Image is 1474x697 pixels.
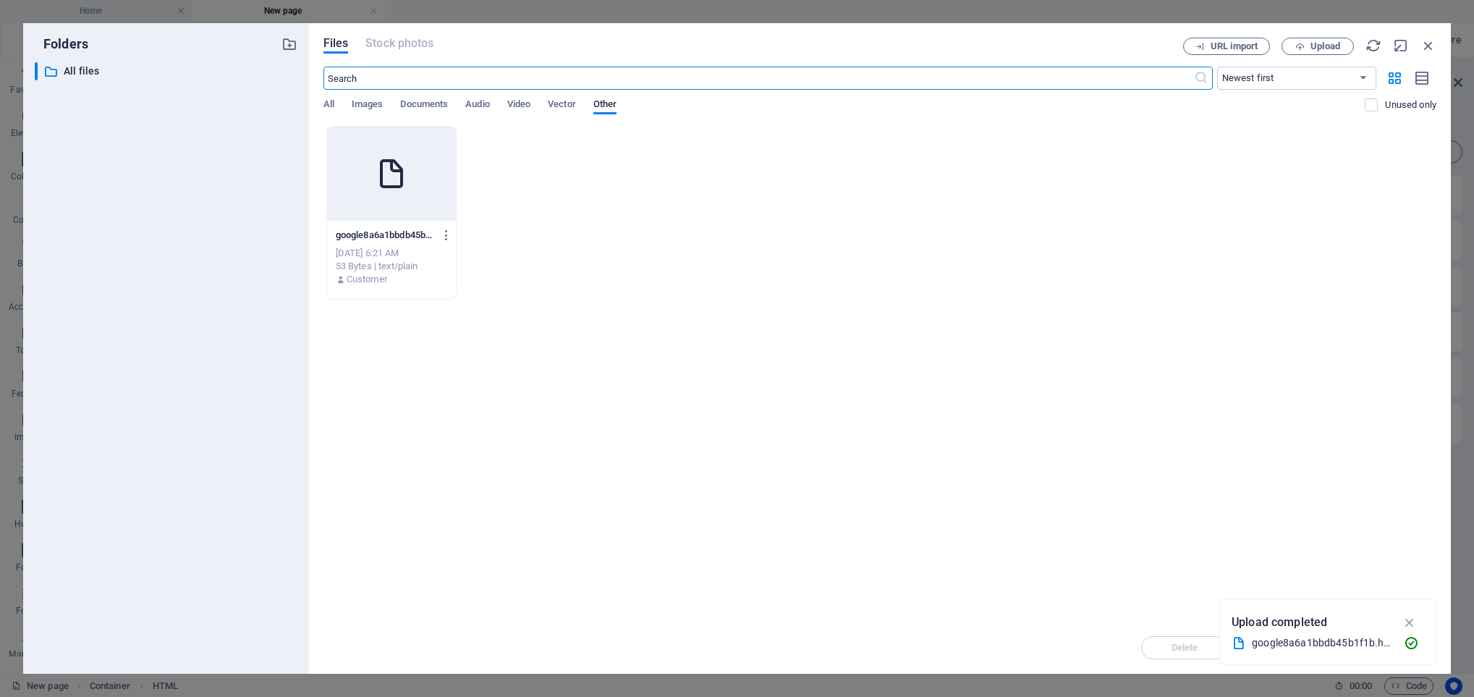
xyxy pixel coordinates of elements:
p: Upload completed [1232,613,1327,632]
span: Audio [465,96,489,116]
div: ​ [35,62,38,80]
span: Images [352,96,384,116]
span: URL import [1211,42,1258,51]
span: Other [593,96,617,116]
div: google8a6a1bbdb45b1f1b.html [1252,635,1392,651]
div: [DATE] 6:21 AM [336,247,448,260]
span: Files [323,35,349,52]
i: Minimize [1393,38,1409,54]
span: Documents [400,96,448,116]
p: Folders [35,35,88,54]
p: google8a6a1bbdb45b1f1b-hO7PH5glEmnrlJFy57_UlQ.html [336,229,434,242]
span: Upload [1310,42,1340,51]
span: Video [507,96,530,116]
p: All files [64,63,271,80]
i: Close [1420,38,1436,54]
i: Create new folder [281,36,297,52]
button: Upload [1282,38,1354,55]
button: URL import [1183,38,1270,55]
span: This file type is not supported by this element [365,35,433,52]
div: 53 Bytes | text/plain [336,260,448,273]
p: Displays only files that are not in use on the website. Files added during this session can still... [1385,98,1436,111]
span: Vector [548,96,576,116]
p: Customer [347,273,387,286]
span: All [323,96,334,116]
i: Reload [1365,38,1381,54]
input: Search [323,67,1194,90]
